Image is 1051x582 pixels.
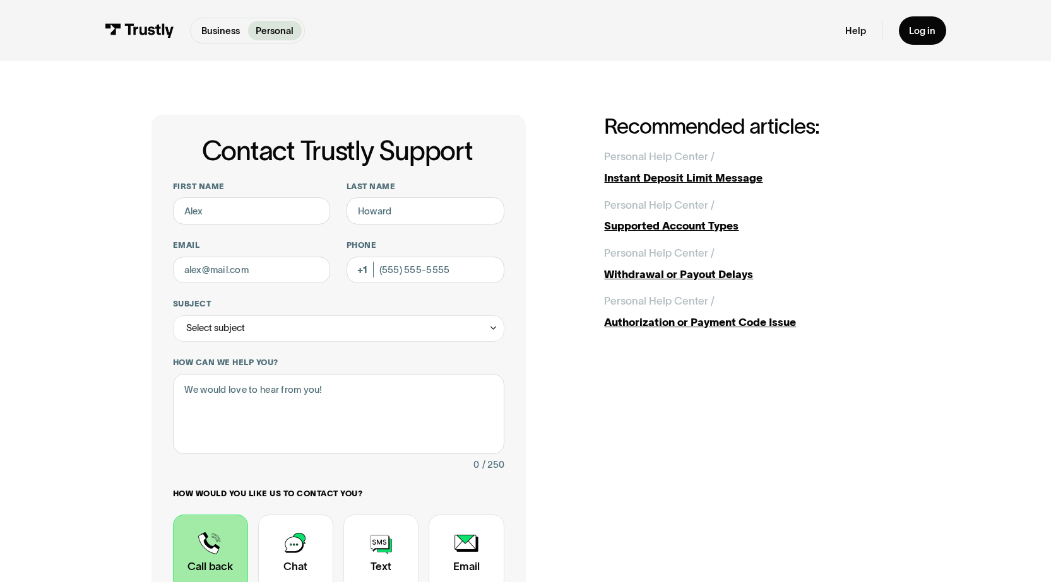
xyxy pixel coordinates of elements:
div: Supported Account Types [604,218,900,234]
label: How can we help you? [173,358,504,368]
input: (555) 555-5555 [347,257,504,283]
label: Last name [347,182,504,192]
p: Personal [256,24,294,38]
label: Phone [347,240,504,251]
div: / 250 [482,457,504,472]
div: Personal Help Center / [604,149,715,165]
a: Help [845,25,866,37]
a: Business [193,21,247,40]
label: Subject [173,299,504,310]
div: Select subject [186,320,245,335]
div: Personal Help Center / [604,245,715,261]
div: 0 [473,457,479,472]
div: Personal Help Center / [604,293,715,309]
a: Log in [899,16,947,45]
div: Select subject [173,315,504,342]
div: Log in [909,25,935,37]
a: Personal Help Center /Authorization or Payment Code Issue [604,293,900,330]
input: Howard [347,197,504,224]
input: Alex [173,197,331,224]
label: Email [173,240,331,251]
h1: Contact Trustly Support [170,136,504,166]
img: Trustly Logo [105,23,174,38]
div: Personal Help Center / [604,197,715,213]
div: Withdrawal or Payout Delays [604,267,900,282]
p: Business [201,24,240,38]
div: Instant Deposit Limit Message [604,170,900,186]
a: Personal Help Center /Instant Deposit Limit Message [604,149,900,186]
label: First name [173,182,331,192]
label: How would you like us to contact you? [173,489,504,499]
a: Personal [248,21,302,40]
a: Personal Help Center /Supported Account Types [604,197,900,235]
div: Authorization or Payment Code Issue [604,315,900,330]
input: alex@mail.com [173,257,331,283]
h2: Recommended articles: [604,115,900,138]
a: Personal Help Center /Withdrawal or Payout Delays [604,245,900,282]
